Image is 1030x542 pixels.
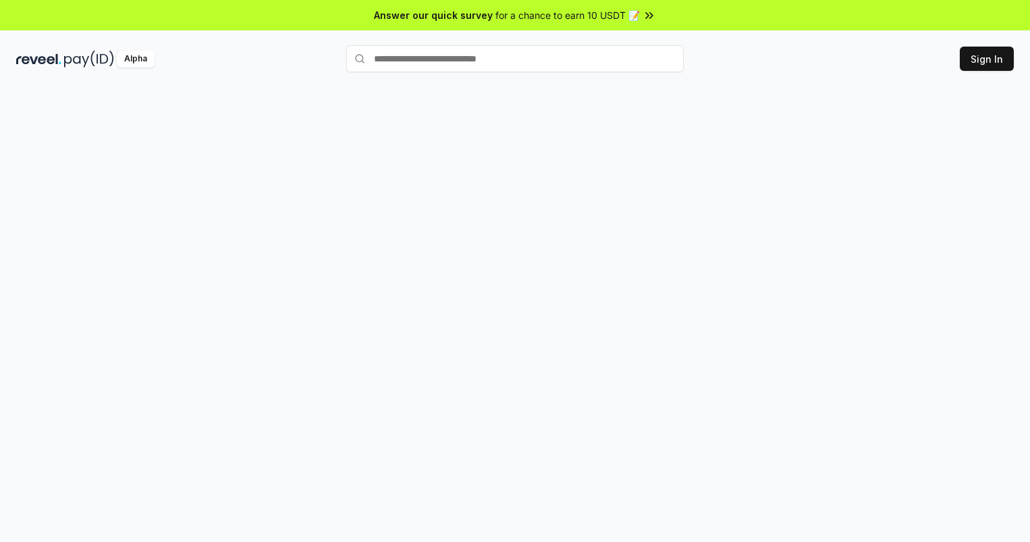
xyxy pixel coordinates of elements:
div: Alpha [117,51,155,67]
span: Answer our quick survey [374,8,493,22]
span: for a chance to earn 10 USDT 📝 [495,8,640,22]
img: pay_id [64,51,114,67]
img: reveel_dark [16,51,61,67]
button: Sign In [960,47,1014,71]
